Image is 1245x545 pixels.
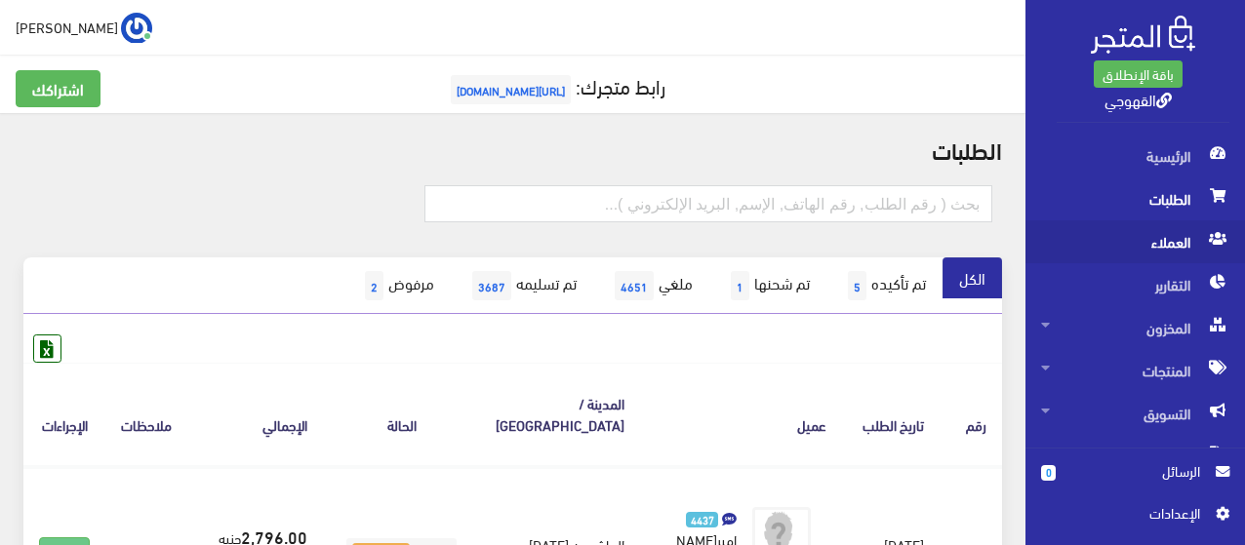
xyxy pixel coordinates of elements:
a: مرفوض2 [343,257,451,314]
span: المنتجات [1041,349,1229,392]
th: عميل [640,363,842,465]
a: المنتجات [1025,349,1245,392]
span: الرسائل [1071,460,1200,482]
span: الطلبات [1041,177,1229,220]
img: ... [121,13,152,44]
span: 0 [1041,465,1056,481]
a: تم شحنها1 [709,257,826,314]
img: . [1091,16,1195,54]
a: التقارير [1025,263,1245,306]
h2: الطلبات [23,136,1002,162]
a: المخزون [1025,306,1245,349]
a: الطلبات [1025,177,1245,220]
span: اﻹعدادات [1057,502,1199,524]
a: باقة الإنطلاق [1094,60,1183,88]
th: تاريخ الطلب [842,363,940,465]
span: المخزون [1041,306,1229,349]
span: 5 [848,271,866,300]
span: العملاء [1041,220,1229,263]
span: 4437 [686,512,718,528]
a: القهوجي [1104,85,1172,113]
a: ... [PERSON_NAME] [16,12,152,43]
a: 0 الرسائل [1041,460,1229,502]
a: اشتراكك [16,70,100,107]
a: اﻹعدادات [1041,502,1229,533]
span: المحتوى [1041,435,1229,478]
span: التسويق [1041,392,1229,435]
th: الإجراءات [23,363,105,465]
a: تم تأكيده5 [826,257,943,314]
th: ملاحظات [105,363,187,465]
th: رقم [940,363,1002,465]
span: 1 [731,271,749,300]
a: المحتوى [1025,435,1245,478]
span: 2 [365,271,383,300]
span: [PERSON_NAME] [16,15,118,39]
th: اﻹجمالي [187,363,323,465]
span: التقارير [1041,263,1229,306]
a: الكل [943,257,1002,298]
th: المدينة / [GEOGRAPHIC_DATA] [480,363,640,465]
th: الحالة [323,363,480,465]
a: ملغي4651 [593,257,709,314]
a: العملاء [1025,220,1245,263]
span: الرئيسية [1041,135,1229,177]
span: [URL][DOMAIN_NAME] [451,75,571,104]
span: 3687 [472,271,511,300]
a: رابط متجرك:[URL][DOMAIN_NAME] [446,67,665,103]
iframe: Drift Widget Chat Controller [23,411,98,486]
a: الرئيسية [1025,135,1245,177]
a: تم تسليمه3687 [451,257,593,314]
input: بحث ( رقم الطلب, رقم الهاتف, الإسم, البريد اﻹلكتروني )... [424,185,993,222]
span: 4651 [615,271,654,300]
